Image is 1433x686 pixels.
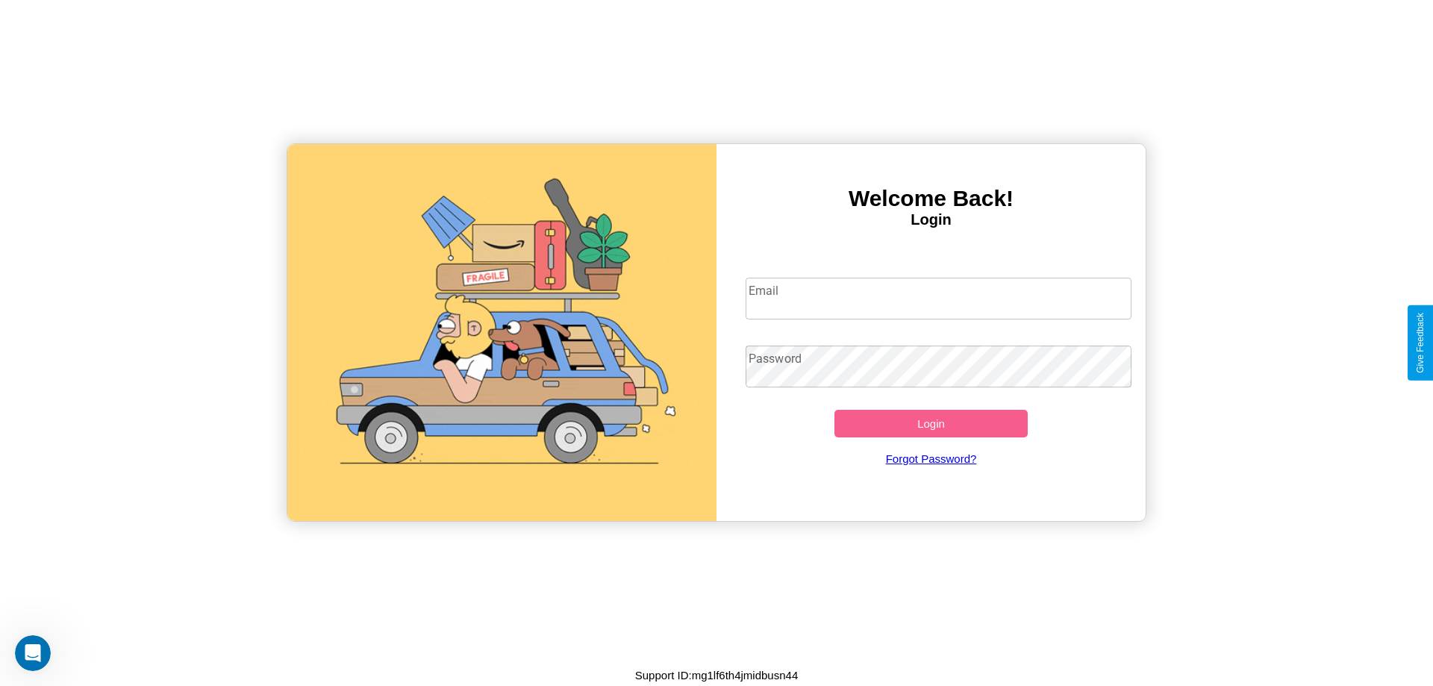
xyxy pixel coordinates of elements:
h3: Welcome Back! [716,186,1146,211]
a: Forgot Password? [738,437,1125,480]
div: Give Feedback [1415,313,1426,373]
iframe: Intercom live chat [15,635,51,671]
img: gif [287,144,716,521]
p: Support ID: mg1lf6th4jmidbusn44 [635,665,798,685]
button: Login [834,410,1028,437]
h4: Login [716,211,1146,228]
